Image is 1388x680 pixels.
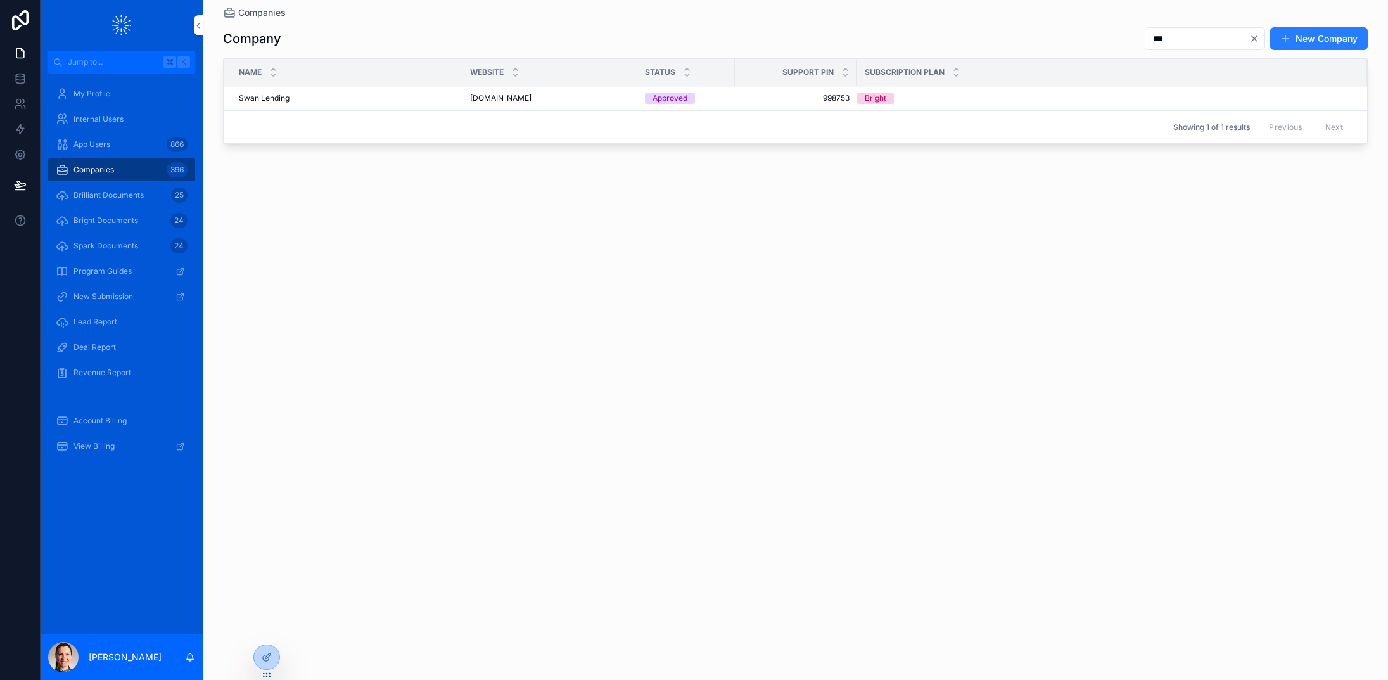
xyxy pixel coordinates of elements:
[73,441,115,451] span: View Billing
[48,82,195,105] a: My Profile
[645,67,675,77] span: Status
[48,409,195,432] a: Account Billing
[48,184,195,207] a: Brilliant Documents25
[73,342,116,352] span: Deal Report
[223,30,281,48] h1: Company
[73,89,110,99] span: My Profile
[48,234,195,257] a: Spark Documents24
[179,57,189,67] span: K
[48,311,195,333] a: Lead Report
[865,93,886,104] div: Bright
[170,238,188,253] div: 24
[470,67,504,77] span: Website
[48,133,195,156] a: App Users866
[1249,34,1264,44] button: Clear
[48,435,195,458] a: View Billing
[857,93,1352,104] a: Bright
[48,361,195,384] a: Revenue Report
[48,51,195,74] button: Jump to...K
[73,215,138,226] span: Bright Documents
[73,266,132,276] span: Program Guides
[112,15,131,35] img: App logo
[742,93,850,103] a: 998753
[238,6,286,19] span: Companies
[48,158,195,181] a: Companies396
[41,74,203,474] div: scrollable content
[239,93,455,103] a: Swan Lending
[73,114,124,124] span: Internal Users
[73,368,131,378] span: Revenue Report
[48,285,195,308] a: New Submission
[73,190,144,200] span: Brilliant Documents
[653,93,687,104] div: Approved
[73,139,110,150] span: App Users
[167,137,188,152] div: 866
[470,93,630,103] a: [DOMAIN_NAME]
[865,67,945,77] span: Subscription Plan
[48,336,195,359] a: Deal Report
[1270,27,1368,50] button: New Company
[171,188,188,203] div: 25
[48,108,195,131] a: Internal Users
[239,67,262,77] span: Name
[73,317,117,327] span: Lead Report
[782,67,834,77] span: Support Pin
[1173,122,1250,132] span: Showing 1 of 1 results
[48,209,195,232] a: Bright Documents24
[73,416,127,426] span: Account Billing
[167,162,188,177] div: 396
[470,93,532,103] span: [DOMAIN_NAME]
[68,57,158,67] span: Jump to...
[239,93,290,103] span: Swan Lending
[89,651,162,664] p: [PERSON_NAME]
[73,292,133,302] span: New Submission
[170,213,188,228] div: 24
[73,241,138,251] span: Spark Documents
[48,260,195,283] a: Program Guides
[73,165,114,175] span: Companies
[645,93,727,104] a: Approved
[223,6,286,19] a: Companies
